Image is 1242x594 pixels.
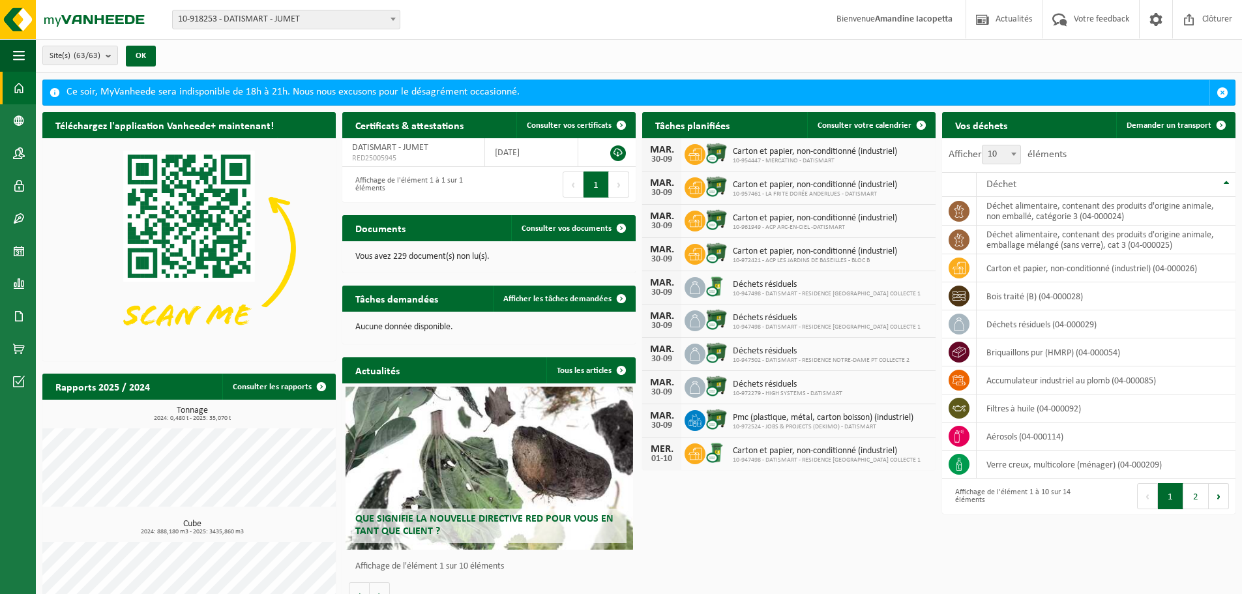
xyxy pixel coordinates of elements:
div: 30-09 [649,388,675,397]
button: Previous [563,171,584,198]
span: 2024: 0,480 t - 2025: 35,070 t [49,415,336,422]
img: WB-1100-CU [705,375,728,397]
h2: Rapports 2025 / 2024 [42,374,163,399]
span: Carton et papier, non-conditionné (industriel) [733,147,897,157]
img: Download de VHEPlus App [42,138,336,359]
button: 1 [1158,483,1183,509]
span: 2024: 888,180 m3 - 2025: 3435,860 m3 [49,529,336,535]
span: DATISMART - JUMET [352,143,428,153]
div: 30-09 [649,288,675,297]
span: 10 [983,145,1020,164]
td: [DATE] [485,138,578,167]
span: Site(s) [50,46,100,66]
button: OK [126,46,156,67]
h2: Certificats & attestations [342,112,477,138]
h3: Cube [49,520,336,535]
p: Affichage de l'élément 1 sur 10 éléments [355,562,629,571]
h2: Téléchargez l'application Vanheede+ maintenant! [42,112,287,138]
div: MAR. [649,178,675,188]
span: 10-918253 - DATISMART - JUMET [173,10,400,29]
span: 10-947498 - DATISMART - RESIDENCE [GEOGRAPHIC_DATA] COLLECTE 1 [733,456,921,464]
span: 10-972421 - ACP LES JARDINS DE BASEILLES - BLOC B [733,257,897,265]
td: filtres à huile (04-000092) [977,394,1235,423]
img: WB-0240-CU [705,275,728,297]
div: MAR. [649,245,675,255]
span: Déchet [986,179,1016,190]
img: WB-1100-CU [705,209,728,231]
img: WB-1100-CU [705,242,728,264]
a: Consulter votre calendrier [807,112,934,138]
h2: Actualités [342,357,413,383]
button: Next [609,171,629,198]
div: 30-09 [649,222,675,231]
div: 30-09 [649,188,675,198]
span: Consulter vos documents [522,224,612,233]
td: bois traité (B) (04-000028) [977,282,1235,310]
a: Consulter vos documents [511,215,634,241]
span: 10-947498 - DATISMART - RESIDENCE [GEOGRAPHIC_DATA] COLLECTE 1 [733,290,921,298]
h3: Tonnage [49,406,336,422]
span: Déchets résiduels [733,346,909,357]
a: Consulter vos certificats [516,112,634,138]
div: 30-09 [649,155,675,164]
td: aérosols (04-000114) [977,423,1235,451]
td: accumulateur industriel au plomb (04-000085) [977,366,1235,394]
div: 01-10 [649,454,675,464]
img: WB-1100-CU [705,342,728,364]
span: 10-947502 - DATISMART - RESIDENCE NOTRE-DAME PT COLLECTE 2 [733,357,909,364]
label: Afficher éléments [949,149,1067,160]
div: MAR. [649,278,675,288]
h2: Documents [342,215,419,241]
span: Carton et papier, non-conditionné (industriel) [733,213,897,224]
span: RED25005945 [352,153,475,164]
span: Carton et papier, non-conditionné (industriel) [733,446,921,456]
span: Déchets résiduels [733,379,842,390]
span: Carton et papier, non-conditionné (industriel) [733,246,897,257]
strong: Amandine Iacopetta [875,14,953,24]
span: Déchets résiduels [733,313,921,323]
button: Next [1209,483,1229,509]
td: briquaillons pur (HMRP) (04-000054) [977,338,1235,366]
a: Afficher les tâches demandées [493,286,634,312]
span: Déchets résiduels [733,280,921,290]
span: 10-972524 - JOBS & PROJECTS (DEKIMO) - DATISMART [733,423,913,431]
button: Previous [1137,483,1158,509]
div: MAR. [649,211,675,222]
a: Tous les articles [546,357,634,383]
span: Que signifie la nouvelle directive RED pour vous en tant que client ? [355,514,614,537]
img: WB-1100-CU [705,408,728,430]
div: MAR. [649,411,675,421]
count: (63/63) [74,52,100,60]
span: 10-972279 - HIGH SYSTEMS - DATISMART [733,390,842,398]
img: WB-1100-CU [705,308,728,331]
span: 10-918253 - DATISMART - JUMET [172,10,400,29]
h2: Tâches demandées [342,286,451,311]
div: MAR. [649,311,675,321]
h2: Tâches planifiées [642,112,743,138]
span: Demander un transport [1127,121,1211,130]
button: 1 [584,171,609,198]
span: 10-957461 - LA FRITE DORÉE ANDERLUES - DATISMART [733,190,897,198]
span: Consulter votre calendrier [818,121,911,130]
div: 30-09 [649,355,675,364]
td: déchet alimentaire, contenant des produits d'origine animale, emballage mélangé (sans verre), cat... [977,226,1235,254]
a: Demander un transport [1116,112,1234,138]
span: 10-947498 - DATISMART - RESIDENCE [GEOGRAPHIC_DATA] COLLECTE 1 [733,323,921,331]
button: Site(s)(63/63) [42,46,118,65]
span: Carton et papier, non-conditionné (industriel) [733,180,897,190]
img: WB-0240-CU [705,441,728,464]
span: Afficher les tâches demandées [503,295,612,303]
img: WB-1100-CU [705,175,728,198]
td: déchets résiduels (04-000029) [977,310,1235,338]
span: Consulter vos certificats [527,121,612,130]
td: carton et papier, non-conditionné (industriel) (04-000026) [977,254,1235,282]
div: MAR. [649,145,675,155]
div: Ce soir, MyVanheede sera indisponible de 18h à 21h. Nous nous excusons pour le désagrément occasi... [67,80,1209,105]
a: Consulter les rapports [222,374,334,400]
a: Que signifie la nouvelle directive RED pour vous en tant que client ? [346,387,633,550]
div: MAR. [649,344,675,355]
span: Pmc (plastique, métal, carton boisson) (industriel) [733,413,913,423]
div: Affichage de l'élément 1 à 10 sur 14 éléments [949,482,1082,511]
button: 2 [1183,483,1209,509]
span: 10-954447 - MERCATINO - DATISMART [733,157,897,165]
